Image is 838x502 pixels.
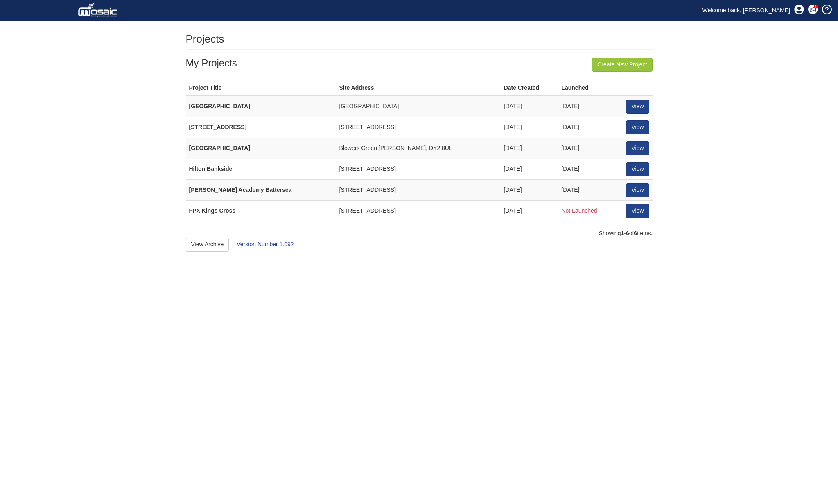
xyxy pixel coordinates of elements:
[558,81,616,96] th: Launched
[336,96,501,117] td: [GEOGRAPHIC_DATA]
[501,81,558,96] th: Date Created
[626,120,649,134] a: View
[186,81,336,96] th: Project Title
[626,141,649,155] a: View
[626,162,649,176] a: View
[189,207,236,214] strong: FPX Kings Cross
[696,4,796,16] a: Welcome back, [PERSON_NAME]
[189,103,251,109] strong: [GEOGRAPHIC_DATA]
[186,58,653,68] h3: My Projects
[189,186,292,193] strong: [PERSON_NAME] Academy Battersea
[336,179,501,200] td: [STREET_ADDRESS]
[186,238,229,252] a: View Archive
[558,138,616,159] td: [DATE]
[626,204,649,218] a: View
[558,117,616,138] td: [DATE]
[501,200,558,221] td: [DATE]
[501,179,558,200] td: [DATE]
[189,145,251,151] strong: [GEOGRAPHIC_DATA]
[78,2,119,18] img: logo_white.png
[336,81,501,96] th: Site Address
[501,138,558,159] td: [DATE]
[626,100,649,114] a: View
[336,138,501,159] td: Blowers Green [PERSON_NAME], DY2 8UL
[626,183,649,197] a: View
[336,200,501,221] td: [STREET_ADDRESS]
[621,230,629,236] b: 1-6
[501,117,558,138] td: [DATE]
[336,117,501,138] td: [STREET_ADDRESS]
[501,96,558,117] td: [DATE]
[634,230,637,236] b: 6
[501,159,558,179] td: [DATE]
[186,33,224,45] h1: Projects
[186,229,653,238] div: Showing of items.
[189,166,233,172] strong: Hilton Bankside
[189,124,247,130] strong: [STREET_ADDRESS]
[558,96,616,117] td: [DATE]
[237,241,294,248] a: Version Number 1.092
[336,159,501,179] td: [STREET_ADDRESS]
[558,159,616,179] td: [DATE]
[592,58,652,72] a: Create New Project
[558,179,616,200] td: [DATE]
[561,207,597,214] span: Not Launched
